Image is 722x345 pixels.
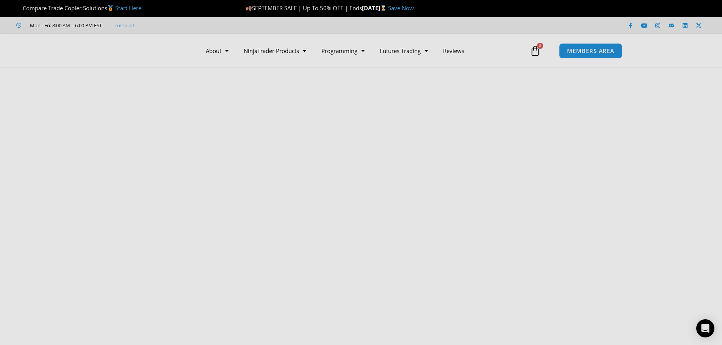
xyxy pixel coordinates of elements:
[198,42,236,59] a: About
[236,42,314,59] a: NinjaTrader Products
[198,42,528,59] nav: Menu
[108,5,113,11] img: 🥇
[518,40,552,62] a: 0
[115,4,141,12] a: Start Here
[28,21,102,30] span: Mon - Fri: 8:00 AM – 6:00 PM EST
[246,5,252,11] img: 🍂
[435,42,472,59] a: Reviews
[362,4,388,12] strong: [DATE]
[537,43,543,49] span: 0
[16,4,141,12] span: Compare Trade Copier Solutions
[696,319,714,337] div: Open Intercom Messenger
[17,5,22,11] img: 🏆
[567,48,614,54] span: MEMBERS AREA
[314,42,372,59] a: Programming
[113,21,135,30] a: Trustpilot
[246,4,362,12] span: SEPTEMBER SALE | Up To 50% OFF | Ends
[381,5,386,11] img: ⌛
[372,42,435,59] a: Futures Trading
[89,37,171,64] img: LogoAI | Affordable Indicators – NinjaTrader
[559,43,622,59] a: MEMBERS AREA
[388,4,414,12] a: Save Now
